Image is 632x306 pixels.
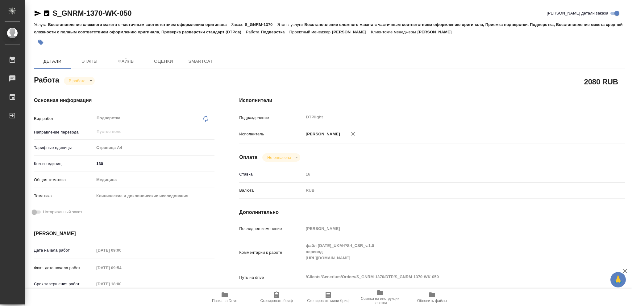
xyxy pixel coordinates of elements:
[613,273,623,286] span: 🙏
[112,57,141,65] span: Файлы
[186,57,215,65] span: SmartCat
[48,22,231,27] p: Восстановление сложного макета с частичным соответствием оформлению оригинала
[417,299,447,303] span: Обновить файлы
[418,30,456,34] p: [PERSON_NAME]
[239,97,625,104] h4: Исполнители
[94,191,214,201] div: Клинические и доклинические исследования
[239,249,303,256] p: Комментарий к работе
[34,129,94,135] p: Направление перевода
[610,272,626,287] button: 🙏
[34,36,48,49] button: Добавить тэг
[94,142,214,153] div: Страница А4
[246,30,261,34] p: Работа
[304,224,593,233] input: Пустое поле
[94,246,148,255] input: Пустое поле
[277,22,304,27] p: Этапы услуги
[302,289,354,306] button: Скопировать мини-бриф
[43,209,82,215] span: Нотариальный заказ
[34,145,94,151] p: Тарифные единицы
[34,116,94,122] p: Вид работ
[354,289,406,306] button: Ссылка на инструкции верстки
[239,187,303,193] p: Валюта
[406,289,458,306] button: Обновить файлы
[94,159,214,168] input: ✎ Введи что-нибудь
[94,263,148,272] input: Пустое поле
[251,289,302,306] button: Скопировать бриф
[304,131,340,137] p: [PERSON_NAME]
[34,10,41,17] button: Скопировать ссылку для ЯМессенджера
[262,153,300,162] div: В работе
[38,57,67,65] span: Детали
[307,299,349,303] span: Скопировать мини-бриф
[304,272,593,282] textarea: /Clients/Generium/Orders/S_GNRM-1370/DTP/S_GNRM-1370-WK-050
[346,127,360,141] button: Удалить исполнителя
[34,22,48,27] p: Услуга
[584,76,618,87] h2: 2080 RUB
[34,265,94,271] p: Факт. дата начала работ
[239,131,303,137] p: Исполнитель
[34,247,94,253] p: Дата начала работ
[199,289,251,306] button: Папка на Drive
[34,74,59,85] h2: Работа
[245,22,277,27] p: S_GNRM-1370
[212,299,237,303] span: Папка на Drive
[34,161,94,167] p: Кол-во единиц
[34,230,214,237] h4: [PERSON_NAME]
[239,154,257,161] h4: Оплата
[239,274,303,281] p: Путь на drive
[43,10,50,17] button: Скопировать ссылку
[231,22,245,27] p: Заказ:
[239,115,303,121] p: Подразделение
[260,299,293,303] span: Скопировать бриф
[96,128,200,135] input: Пустое поле
[304,185,593,196] div: RUB
[261,30,289,34] p: Подверстка
[34,281,94,287] p: Срок завершения работ
[304,240,593,263] textarea: файл [DATE]_UKM-PS-I_CSR_v.1.0 перевод [URL][DOMAIN_NAME]
[34,97,214,104] h4: Основная информация
[239,209,625,216] h4: Дополнительно
[34,22,623,34] p: Восстановление сложного макета с частичным соответствием оформлению оригинала, Приемка подверстки...
[94,279,148,288] input: Пустое поле
[149,57,178,65] span: Оценки
[332,30,371,34] p: [PERSON_NAME]
[358,296,402,305] span: Ссылка на инструкции верстки
[265,155,293,160] button: Не оплачена
[304,170,593,179] input: Пустое поле
[34,193,94,199] p: Тематика
[547,10,608,16] span: [PERSON_NAME] детали заказа
[289,30,332,34] p: Проектный менеджер
[239,226,303,232] p: Последнее изменение
[239,171,303,177] p: Ставка
[34,177,94,183] p: Общая тематика
[371,30,418,34] p: Клиентские менеджеры
[94,175,214,185] div: Медицина
[64,77,95,85] div: В работе
[75,57,104,65] span: Этапы
[67,78,87,83] button: В работе
[52,9,131,17] a: S_GNRM-1370-WK-050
